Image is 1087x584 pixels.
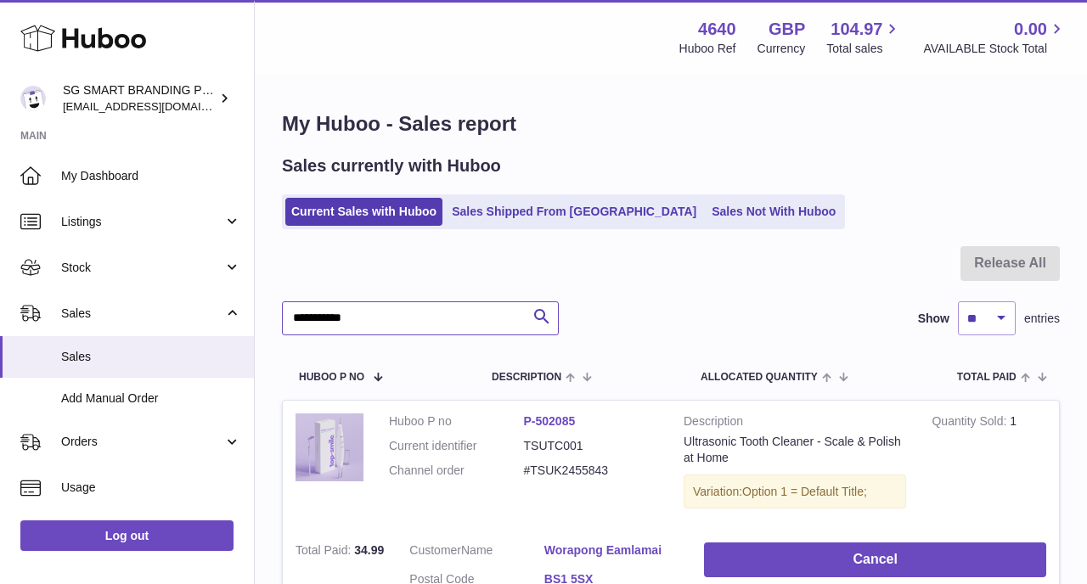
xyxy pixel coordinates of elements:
strong: Description [684,413,906,434]
a: Sales Shipped From [GEOGRAPHIC_DATA] [446,198,702,226]
span: Customer [409,543,461,557]
dd: TSUTC001 [524,438,659,454]
span: Usage [61,480,241,496]
strong: Total Paid [296,543,354,561]
div: SG SMART BRANDING PTE. LTD. [63,82,216,115]
span: Huboo P no [299,372,364,383]
span: Description [492,372,561,383]
a: Log out [20,520,234,551]
dt: Channel order [389,463,524,479]
button: Cancel [704,542,1046,577]
a: 104.97 Total sales [826,18,902,57]
span: 0.00 [1014,18,1047,41]
span: Add Manual Order [61,390,241,407]
dd: #TSUK2455843 [524,463,659,479]
span: entries [1024,311,1060,327]
div: Variation: [684,474,906,509]
strong: GBP [769,18,805,41]
span: Total paid [957,372,1017,383]
h1: My Huboo - Sales report [282,110,1060,138]
dt: Current identifier [389,438,524,454]
span: My Dashboard [61,168,241,184]
span: Sales [61,349,241,365]
div: Huboo Ref [679,41,736,57]
span: Orders [61,434,223,450]
img: plaqueremoverforteethbestselleruk5.png [296,413,363,481]
span: Option 1 = Default Title; [742,485,867,498]
a: Sales Not With Huboo [706,198,842,226]
div: Ultrasonic Tooth Cleaner - Scale & Polish at Home [684,434,906,466]
span: Stock [61,260,223,276]
a: Worapong Eamlamai [544,542,679,559]
td: 1 [919,401,1059,531]
span: 104.97 [831,18,882,41]
a: 0.00 AVAILABLE Stock Total [923,18,1067,57]
strong: Quantity Sold [932,414,1010,432]
span: AVAILABLE Stock Total [923,41,1067,57]
dt: Huboo P no [389,413,524,430]
strong: 4640 [698,18,736,41]
span: Sales [61,306,223,322]
img: uktopsmileshipping@gmail.com [20,86,46,111]
a: Current Sales with Huboo [285,198,442,226]
span: ALLOCATED Quantity [701,372,818,383]
div: Currency [758,41,806,57]
label: Show [918,311,949,327]
span: [EMAIL_ADDRESS][DOMAIN_NAME] [63,99,250,113]
dt: Name [409,542,544,563]
a: P-502085 [524,414,576,428]
h2: Sales currently with Huboo [282,154,501,177]
span: Total sales [826,41,902,57]
span: Listings [61,214,223,230]
span: 34.99 [354,543,384,557]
